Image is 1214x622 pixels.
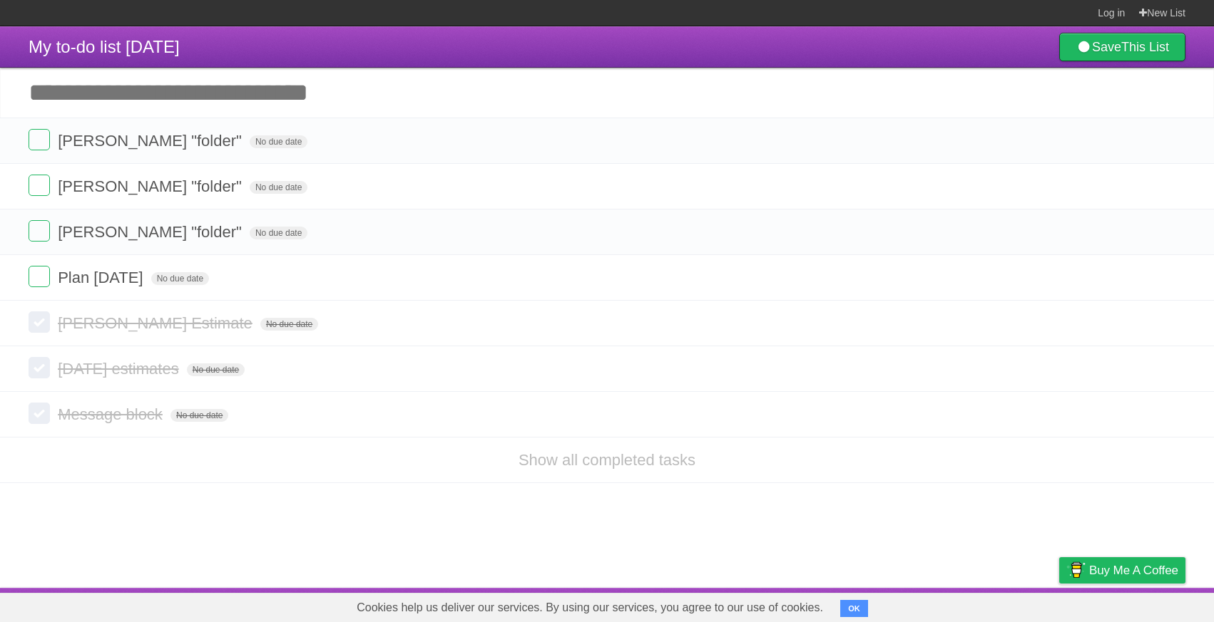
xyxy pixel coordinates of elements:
label: Done [29,403,50,424]
span: No due date [187,363,245,376]
span: No due date [151,272,209,285]
span: [PERSON_NAME] "folder" [58,132,245,150]
span: [PERSON_NAME] Estimate [58,314,256,332]
a: Privacy [1041,591,1078,618]
label: Done [29,175,50,196]
a: About [869,591,899,618]
span: Plan [DATE] [58,269,146,286]
span: Cookies help us deliver our services. By using our services, you agree to our use of cookies. [342,594,837,622]
span: No due date [250,227,307,239]
a: Terms [992,591,1024,618]
span: No due date [260,318,318,331]
img: Buy me a coffee [1066,558,1086,582]
span: No due date [170,409,228,422]
label: Done [29,220,50,242]
a: SaveThis List [1059,33,1185,61]
label: Done [29,357,50,378]
label: Done [29,266,50,287]
span: No due date [250,135,307,148]
span: [DATE] estimates [58,360,183,378]
span: Buy me a coffee [1089,558,1178,583]
a: Buy me a coffee [1059,557,1185,584]
a: Show all completed tasks [519,451,695,469]
span: [PERSON_NAME] "folder" [58,177,245,195]
b: This List [1121,40,1169,54]
span: Message block [58,405,166,423]
span: [PERSON_NAME] "folder" [58,223,245,241]
label: Done [29,311,50,333]
a: Suggest a feature [1096,591,1185,618]
a: Developers [917,591,974,618]
button: OK [840,600,868,617]
span: My to-do list [DATE] [29,37,180,56]
span: No due date [250,181,307,194]
label: Done [29,129,50,150]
